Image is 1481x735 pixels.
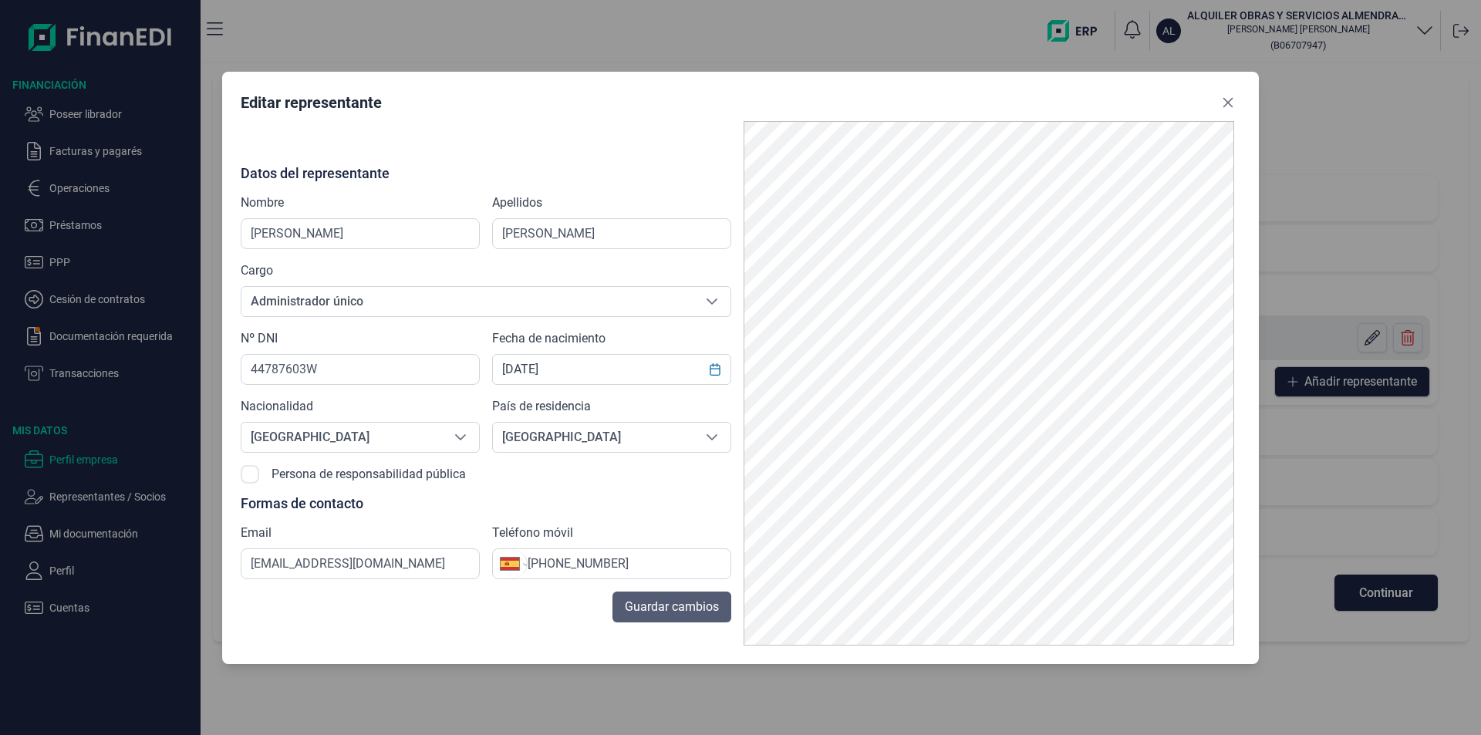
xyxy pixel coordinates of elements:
[612,592,731,622] button: Guardar cambios
[693,287,730,316] div: Seleccione una opción
[492,329,606,348] label: Fecha de nacimiento
[442,423,479,452] div: Seleccione una opción
[492,397,591,416] label: País de residencia
[492,194,542,212] label: Apellidos
[744,121,1234,646] img: PDF Viewer
[241,261,273,280] label: Cargo
[492,524,573,542] label: Teléfono móvil
[241,287,693,316] span: Administrador único
[1216,90,1240,115] button: Close
[241,92,382,113] div: Editar representante
[241,329,278,348] label: Nº DNI
[241,166,731,181] p: Datos del representante
[693,423,730,452] div: Seleccione una opción
[241,496,731,511] p: Formas de contacto
[241,397,313,416] label: Nacionalidad
[241,524,272,542] label: Email
[272,465,466,484] label: Persona de responsabilidad pública
[700,356,730,383] button: Choose Date
[241,194,284,212] label: Nombre
[241,423,442,452] span: [GEOGRAPHIC_DATA]
[493,423,693,452] span: [GEOGRAPHIC_DATA]
[625,598,719,616] span: Guardar cambios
